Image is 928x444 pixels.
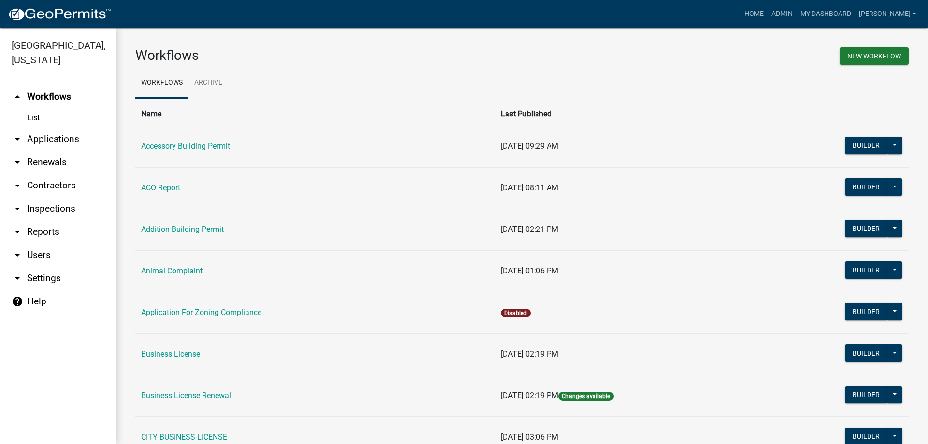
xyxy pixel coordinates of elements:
[141,391,231,400] a: Business License Renewal
[12,157,23,168] i: arrow_drop_down
[501,225,558,234] span: [DATE] 02:21 PM
[135,47,515,64] h3: Workflows
[768,5,797,23] a: Admin
[12,272,23,284] i: arrow_drop_down
[840,47,909,65] button: New Workflow
[141,266,203,275] a: Animal Complaint
[141,432,227,442] a: CITY BUSINESS LICENSE
[12,226,23,238] i: arrow_drop_down
[188,68,228,99] a: Archive
[501,309,530,317] span: Disabled
[141,308,261,317] a: Application For Zoning Compliance
[141,225,224,234] a: Addition Building Permit
[141,349,200,358] a: Business License
[855,5,920,23] a: [PERSON_NAME]
[501,432,558,442] span: [DATE] 03:06 PM
[135,102,495,126] th: Name
[135,68,188,99] a: Workflows
[501,391,558,400] span: [DATE] 02:19 PM
[501,183,558,192] span: [DATE] 08:11 AM
[12,180,23,191] i: arrow_drop_down
[12,203,23,215] i: arrow_drop_down
[797,5,855,23] a: My Dashboard
[141,142,230,151] a: Accessory Building Permit
[495,102,759,126] th: Last Published
[845,220,887,237] button: Builder
[12,91,23,102] i: arrow_drop_up
[501,349,558,358] span: [DATE] 02:19 PM
[740,5,768,23] a: Home
[501,266,558,275] span: [DATE] 01:06 PM
[845,137,887,154] button: Builder
[845,303,887,320] button: Builder
[141,183,180,192] a: ACO Report
[12,133,23,145] i: arrow_drop_down
[845,178,887,196] button: Builder
[845,344,887,362] button: Builder
[845,261,887,279] button: Builder
[12,296,23,307] i: help
[501,142,558,151] span: [DATE] 09:29 AM
[12,249,23,261] i: arrow_drop_down
[558,392,613,401] span: Changes available
[845,386,887,403] button: Builder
